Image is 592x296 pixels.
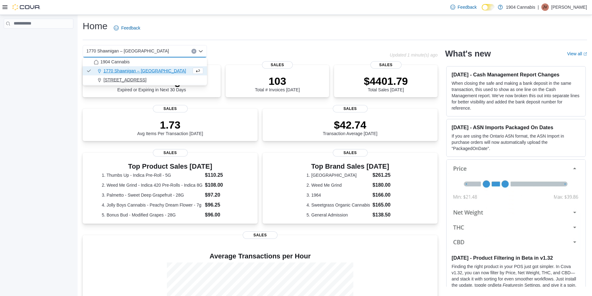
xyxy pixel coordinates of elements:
[103,77,146,83] span: [STREET_ADDRESS]
[538,3,539,11] p: |
[306,202,370,208] dt: 4. Sweetgrass Organic Cannabis
[100,59,130,65] span: 1904 Cannabis
[458,4,477,10] span: Feedback
[262,61,293,69] span: Sales
[153,105,188,112] span: Sales
[306,182,370,188] dt: 2. Weed Me Grind
[364,75,408,92] div: Total Sales [DATE]
[102,163,238,170] h3: Top Product Sales [DATE]
[137,119,203,136] div: Avg Items Per Transaction [DATE]
[198,49,203,54] button: Close list of options
[255,75,300,92] div: Total # Invoices [DATE]
[452,263,581,294] p: Finding the right product in your POS just got simpler. In Cova v1.32, you can now filter by Pric...
[153,149,188,157] span: Sales
[333,149,368,157] span: Sales
[448,1,479,13] a: Feedback
[102,192,202,198] dt: 3. Palmetto - Sweet Deep Grapefruit - 28G
[83,20,108,32] h1: Home
[452,80,581,111] p: When closing the safe and making a bank deposit in the same transaction, this used to show as one...
[191,49,196,54] button: Clear input
[567,51,587,56] a: View allExternal link
[541,3,549,11] div: Jeffrey Villeneuve
[373,191,394,199] dd: $166.00
[83,75,207,84] button: [STREET_ADDRESS]
[306,172,370,178] dt: 1. [GEOGRAPHIC_DATA]
[306,192,370,198] dt: 3. 1964
[83,57,207,84] div: Choose from the following options
[373,211,394,219] dd: $138.50
[243,231,278,239] span: Sales
[121,25,140,31] span: Feedback
[111,22,143,34] a: Feedback
[205,201,239,209] dd: $96.25
[205,191,239,199] dd: $97.20
[445,49,491,59] h2: What's new
[390,52,438,57] p: Updated 1 minute(s) ago
[88,253,433,260] h4: Average Transactions per Hour
[83,66,207,75] button: 1770 Shawnigan – [GEOGRAPHIC_DATA]
[103,68,186,74] span: 1770 Shawnigan – [GEOGRAPHIC_DATA]
[205,171,239,179] dd: $110.25
[102,202,202,208] dt: 4. Jolly Boys Cannabis - Peachy Dream Flower - 7g
[323,119,378,136] div: Transaction Average [DATE]
[86,47,169,55] span: 1770 Shawnigan – [GEOGRAPHIC_DATA]
[137,119,203,131] p: 1.73
[102,172,202,178] dt: 1. Thumbs Up - Indica Pre-Roll - 5G
[364,75,408,87] p: $4401.79
[452,124,581,130] h3: [DATE] - ASN Imports Packaged On Dates
[102,182,202,188] dt: 2. Weed Me Grind - Indica 420 Pre-Rolls - Indica 8G
[493,283,520,288] em: Beta Features
[506,3,535,11] p: 1904 Cannabis
[452,255,581,261] h3: [DATE] - Product Filtering in Beta in v1.32
[373,201,394,209] dd: $165.00
[323,119,378,131] p: $42.74
[373,181,394,189] dd: $180.00
[373,171,394,179] dd: $261.25
[333,105,368,112] span: Sales
[205,181,239,189] dd: $108.00
[370,61,402,69] span: Sales
[551,3,587,11] p: [PERSON_NAME]
[255,75,300,87] p: 103
[102,212,202,218] dt: 5. Bonus Bud - Modified Grapes - 28G
[543,3,547,11] span: JV
[83,57,207,66] button: 1904 Cannabis
[583,52,587,56] svg: External link
[4,30,73,45] nav: Complex example
[306,212,370,218] dt: 5. General Admission
[306,163,394,170] h3: Top Brand Sales [DATE]
[452,133,581,152] p: If you are using the Ontario ASN format, the ASN Import in purchase orders will now automatically...
[205,211,239,219] dd: $96.00
[482,4,495,11] input: Dark Mode
[12,4,40,10] img: Cova
[452,71,581,78] h3: [DATE] - Cash Management Report Changes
